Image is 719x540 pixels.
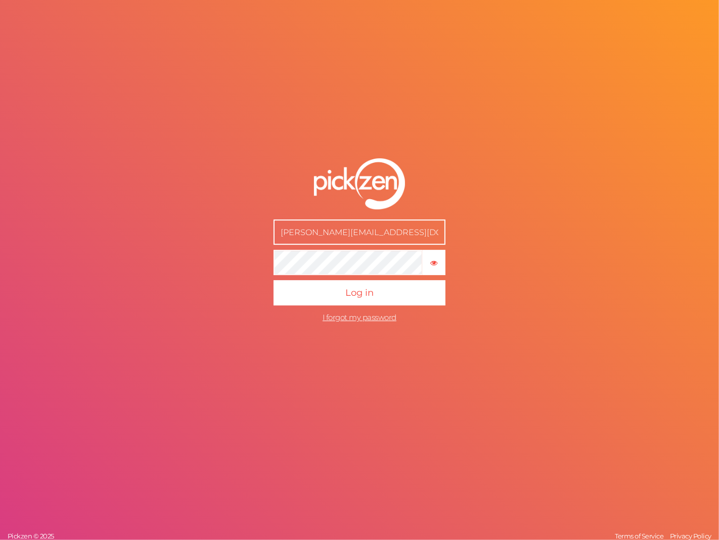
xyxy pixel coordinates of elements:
input: E-mail [274,220,445,245]
a: Privacy Policy [667,532,714,540]
span: Log in [345,288,374,299]
button: Log in [274,281,445,306]
span: Privacy Policy [670,532,711,540]
a: Pickzen © 2025 [5,532,57,540]
img: pz-logo-white.png [314,158,405,210]
a: Terms of Service [613,532,666,540]
span: Terms of Service [615,532,664,540]
a: I forgot my password [323,313,396,323]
